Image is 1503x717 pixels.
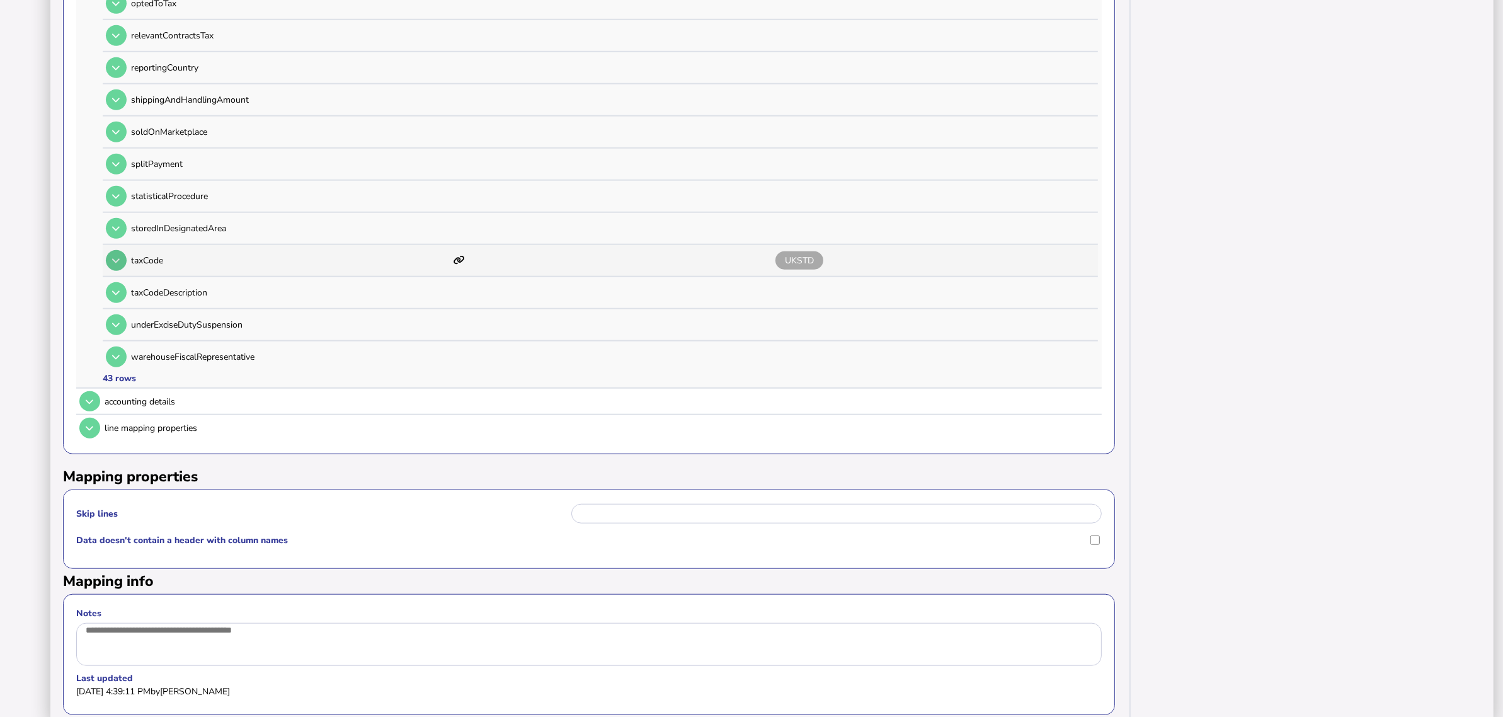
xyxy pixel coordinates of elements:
[131,126,449,138] p: soldOnMarketplace
[76,508,569,520] label: Skip lines
[106,314,127,335] button: Open
[454,256,465,265] i: This item has mappings defined
[131,30,449,42] p: relevantContractsTax
[131,351,449,363] p: warehouseFiscalRepresentative
[160,685,230,697] app-user-presentation: [PERSON_NAME]
[106,154,127,175] button: Open
[106,25,127,46] button: Open
[105,422,1097,434] div: line mapping properties
[76,534,1086,546] label: Data doesn't contain a header with column names
[106,218,127,239] button: Open
[106,122,127,142] button: Open
[103,372,136,384] div: 43 rows
[106,282,127,303] button: Open
[63,571,1115,591] h2: Mapping info
[151,685,230,697] span: by
[106,250,127,271] button: Open
[775,251,823,270] span: UKSTD
[106,89,127,110] button: Open
[131,287,449,299] p: taxCodeDescription
[105,396,1097,408] div: accounting details
[131,190,449,202] p: statisticalProcedure
[63,467,1115,486] h2: Mapping properties
[131,62,449,74] p: reportingCountry
[76,672,1102,684] label: Last updated
[106,186,127,207] button: Open
[106,57,127,78] button: Open
[131,222,449,234] p: storedInDesignatedArea
[106,347,127,367] button: Open
[131,94,449,106] p: shippingAndHandlingAmount
[131,158,449,170] p: splitPayment
[131,319,449,331] p: underExciseDutySuspension
[131,255,449,267] p: taxCode
[76,607,1102,619] label: Notes
[79,391,100,412] button: Open
[76,685,1102,697] div: [DATE] 4:39:11 PM
[79,418,100,439] button: Open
